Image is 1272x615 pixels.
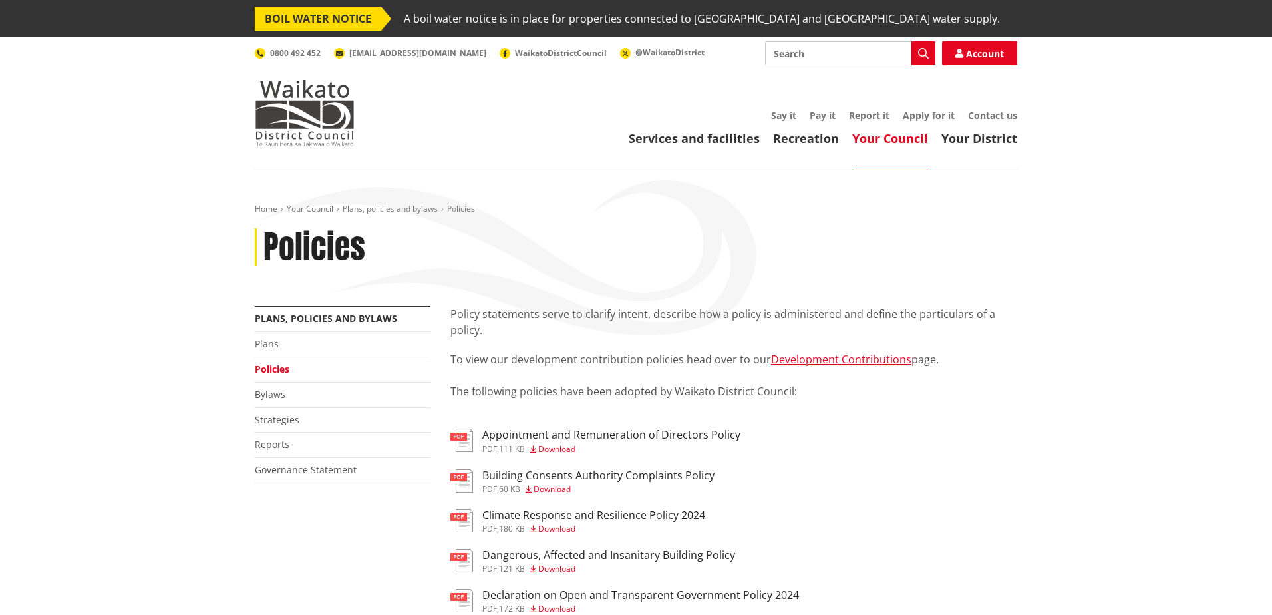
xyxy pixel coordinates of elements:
span: Download [538,443,575,455]
a: Your Council [287,203,333,214]
span: pdf [482,443,497,455]
a: Development Contributions [771,352,911,367]
a: Plans [255,337,279,350]
a: Home [255,203,277,214]
p: To view our development contribution policies head over to our page. The following policies have ... [450,351,1017,415]
a: Climate Response and Resilience Policy 2024 pdf,180 KB Download [450,509,705,533]
a: Apply for it [903,109,955,122]
input: Search input [765,41,935,65]
a: Building Consents Authority Complaints Policy pdf,60 KB Download [450,469,715,493]
span: Download [534,483,571,495]
a: Services and facilities [629,130,760,146]
a: Strategies [255,413,299,426]
span: pdf [482,483,497,495]
span: 111 KB [499,443,525,455]
a: Say it [771,109,796,122]
a: @WaikatoDistrict [620,47,705,58]
span: WaikatoDistrictCouncil [515,47,607,59]
p: Policy statements serve to clarify intent, describe how a policy is administered and define the p... [450,306,1017,338]
a: WaikatoDistrictCouncil [500,47,607,59]
div: , [482,525,705,533]
a: Account [942,41,1017,65]
h3: Appointment and Remuneration of Directors Policy [482,429,740,441]
span: BOIL WATER NOTICE [255,7,381,31]
a: Recreation [773,130,839,146]
a: Plans, policies and bylaws [255,312,397,325]
span: 121 KB [499,563,525,574]
a: Your Council [852,130,928,146]
span: Download [538,523,575,534]
span: Download [538,603,575,614]
h3: Declaration on Open and Transparent Government Policy 2024 [482,589,799,602]
img: document-pdf.svg [450,469,473,493]
div: , [482,605,799,613]
a: Report it [849,109,889,122]
h3: Climate Response and Resilience Policy 2024 [482,509,705,522]
div: , [482,445,740,453]
span: 60 KB [499,483,520,495]
span: Download [538,563,575,574]
a: Dangerous, Affected and Insanitary Building Policy pdf,121 KB Download [450,549,735,573]
span: 172 KB [499,603,525,614]
span: [EMAIL_ADDRESS][DOMAIN_NAME] [349,47,486,59]
a: Appointment and Remuneration of Directors Policy pdf,111 KB Download [450,429,740,453]
img: document-pdf.svg [450,589,473,612]
span: pdf [482,563,497,574]
img: Waikato District Council - Te Kaunihera aa Takiwaa o Waikato [255,80,355,146]
a: Policies [255,363,289,375]
span: pdf [482,523,497,534]
img: document-pdf.svg [450,549,473,572]
h3: Building Consents Authority Complaints Policy [482,469,715,482]
span: pdf [482,603,497,614]
a: Governance Statement [255,463,357,476]
a: Contact us [968,109,1017,122]
span: 0800 492 452 [270,47,321,59]
a: Plans, policies and bylaws [343,203,438,214]
h3: Dangerous, Affected and Insanitary Building Policy [482,549,735,562]
a: Declaration on Open and Transparent Government Policy 2024 pdf,172 KB Download [450,589,799,613]
a: [EMAIL_ADDRESS][DOMAIN_NAME] [334,47,486,59]
nav: breadcrumb [255,204,1017,215]
a: Your District [941,130,1017,146]
div: , [482,565,735,573]
img: document-pdf.svg [450,429,473,452]
div: , [482,485,715,493]
a: Bylaws [255,388,285,401]
a: Pay it [810,109,836,122]
h1: Policies [263,228,365,267]
a: 0800 492 452 [255,47,321,59]
img: document-pdf.svg [450,509,473,532]
span: A boil water notice is in place for properties connected to [GEOGRAPHIC_DATA] and [GEOGRAPHIC_DAT... [404,7,1000,31]
span: Policies [447,203,475,214]
span: @WaikatoDistrict [635,47,705,58]
span: 180 KB [499,523,525,534]
a: Reports [255,438,289,451]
